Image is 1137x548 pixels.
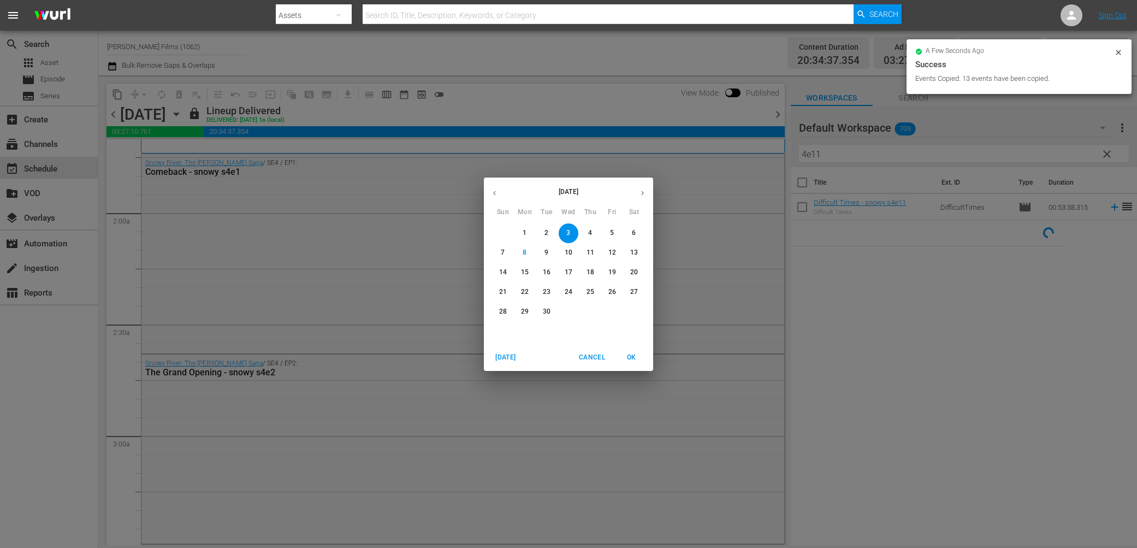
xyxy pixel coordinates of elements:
button: 26 [602,282,622,302]
button: 8 [515,243,535,263]
button: 9 [537,243,556,263]
p: 5 [610,228,614,238]
button: 25 [581,282,600,302]
span: Cancel [579,352,605,363]
button: 4 [581,223,600,243]
p: 22 [521,287,529,297]
span: Thu [581,207,600,218]
button: 3 [559,223,578,243]
p: 3 [566,228,570,238]
button: 12 [602,243,622,263]
button: 20 [624,263,644,282]
p: 7 [501,248,505,257]
p: 2 [544,228,548,238]
span: menu [7,9,20,22]
p: 14 [499,268,507,277]
p: 20 [630,268,638,277]
p: 9 [544,248,548,257]
button: 2 [537,223,556,243]
button: 16 [537,263,556,282]
span: OK [618,352,644,363]
span: Mon [515,207,535,218]
button: 22 [515,282,535,302]
span: Wed [559,207,578,218]
button: 7 [493,243,513,263]
div: Success [915,58,1123,71]
p: 15 [521,268,529,277]
button: 19 [602,263,622,282]
button: 27 [624,282,644,302]
span: a few seconds ago [926,47,984,56]
span: [DATE] [493,352,519,363]
p: 26 [608,287,616,297]
p: 4 [588,228,592,238]
button: Cancel [575,349,609,367]
button: 13 [624,243,644,263]
button: 10 [559,243,578,263]
p: 1 [523,228,526,238]
p: 17 [565,268,572,277]
button: 29 [515,302,535,322]
span: Sun [493,207,513,218]
p: 16 [543,268,550,277]
button: OK [614,349,649,367]
p: 18 [587,268,594,277]
p: 29 [521,307,529,316]
span: Fri [602,207,622,218]
p: 8 [523,248,526,257]
div: Events Copied: 13 events have been copied. [915,73,1111,84]
button: 15 [515,263,535,282]
button: 21 [493,282,513,302]
p: 27 [630,287,638,297]
p: 6 [632,228,636,238]
button: 18 [581,263,600,282]
button: 24 [559,282,578,302]
p: 19 [608,268,616,277]
button: 23 [537,282,556,302]
p: 21 [499,287,507,297]
span: Tue [537,207,556,218]
p: 28 [499,307,507,316]
button: 11 [581,243,600,263]
p: 24 [565,287,572,297]
button: 5 [602,223,622,243]
p: 13 [630,248,638,257]
a: Sign Out [1098,11,1127,20]
button: 14 [493,263,513,282]
p: 11 [587,248,594,257]
p: 30 [543,307,550,316]
p: 12 [608,248,616,257]
p: 10 [565,248,572,257]
p: 23 [543,287,550,297]
button: 17 [559,263,578,282]
span: Sat [624,207,644,218]
p: 25 [587,287,594,297]
img: ans4CAIJ8jUAAAAAAAAAAAAAAAAAAAAAAAAgQb4GAAAAAAAAAAAAAAAAAAAAAAAAJMjXAAAAAAAAAAAAAAAAAAAAAAAAgAT5G... [26,3,79,28]
button: 30 [537,302,556,322]
button: 1 [515,223,535,243]
button: 28 [493,302,513,322]
button: 6 [624,223,644,243]
p: [DATE] [505,187,632,197]
button: [DATE] [488,349,523,367]
span: Search [869,4,898,24]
